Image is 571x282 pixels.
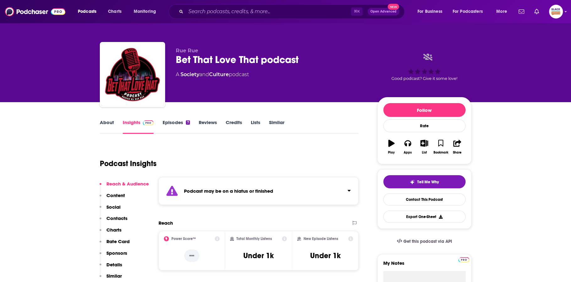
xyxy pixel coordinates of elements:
div: Play [388,151,395,154]
a: Episodes7 [162,119,190,134]
p: Details [106,262,122,268]
button: Apps [400,136,416,158]
p: Similar [106,273,122,279]
span: Monitoring [134,7,156,16]
img: User Profile [549,5,563,18]
span: More [496,7,507,16]
button: Open AdvancedNew [368,8,399,15]
button: Reach & Audience [100,181,149,192]
div: Rate [383,119,466,132]
span: Logged in as blackpodcastingawards [549,5,563,18]
div: List [422,151,427,154]
a: Lists [251,119,260,134]
a: Show notifications dropdown [532,6,541,17]
section: Click to expand status details [159,177,359,205]
input: Search podcasts, credits, & more... [186,7,351,17]
span: Open Advanced [370,10,396,13]
a: Society [180,71,199,77]
button: Follow [383,103,466,117]
h2: Power Score™ [171,237,196,241]
span: ⌘ K [351,8,363,16]
span: Tell Me Why [417,180,439,185]
p: Social [106,204,121,210]
span: For Podcasters [453,7,483,16]
img: Bet That Love That podcast [101,43,164,106]
p: Charts [106,227,121,233]
button: Sponsors [100,250,127,262]
button: Social [100,204,121,216]
h3: Under 1k [310,251,341,260]
span: Charts [108,7,121,16]
img: tell me why sparkle [410,180,415,185]
a: About [100,119,114,134]
a: Get this podcast via API [392,234,457,249]
h2: New Episode Listens [304,237,338,241]
div: Apps [404,151,412,154]
span: New [388,4,399,10]
h2: Reach [159,220,173,226]
button: Share [449,136,465,158]
a: Reviews [199,119,217,134]
img: Podchaser Pro [458,257,469,262]
a: Credits [226,119,242,134]
div: 7 [186,120,190,125]
a: Similar [269,119,284,134]
button: Export One-Sheet [383,211,466,223]
h1: Podcast Insights [100,159,157,168]
span: Podcasts [78,7,96,16]
button: open menu [129,7,164,17]
button: open menu [413,7,450,17]
label: My Notes [383,260,466,271]
p: Content [106,192,125,198]
h3: Under 1k [243,251,274,260]
a: Pro website [458,256,469,262]
div: A podcast [176,71,249,78]
img: Podchaser Pro [143,120,154,125]
span: For Business [417,7,442,16]
button: Show profile menu [549,5,563,18]
p: Sponsors [106,250,127,256]
h2: Total Monthly Listens [236,237,272,241]
a: Show notifications dropdown [516,6,527,17]
div: Bookmark [433,151,448,154]
p: Contacts [106,215,127,221]
button: Content [100,192,125,204]
a: Contact This Podcast [383,193,466,206]
button: Rate Card [100,238,130,250]
a: Culture [209,71,229,77]
strong: Podcast may be on a hiatus or finished [184,188,273,194]
button: Contacts [100,215,127,227]
span: Rue Rue [176,48,198,54]
div: Share [453,151,461,154]
a: InsightsPodchaser Pro [123,119,154,134]
button: List [416,136,432,158]
button: Charts [100,227,121,238]
img: Podchaser - Follow, Share and Rate Podcasts [5,6,65,18]
span: and [199,71,209,77]
div: Search podcasts, credits, & more... [175,4,411,19]
span: Get this podcast via API [403,239,452,244]
span: Good podcast? Give it some love! [391,76,457,81]
div: Good podcast? Give it some love! [377,48,471,86]
a: Charts [104,7,125,17]
button: open menu [492,7,515,17]
p: Rate Card [106,238,130,244]
button: Bookmark [433,136,449,158]
button: Play [383,136,400,158]
button: Details [100,262,122,273]
p: Reach & Audience [106,181,149,187]
p: -- [184,249,199,262]
button: open menu [449,7,492,17]
button: tell me why sparkleTell Me Why [383,175,466,188]
button: open menu [73,7,105,17]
